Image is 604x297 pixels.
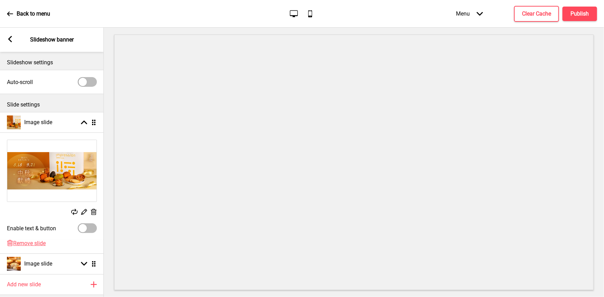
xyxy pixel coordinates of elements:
[7,140,97,202] img: Image
[7,101,97,109] p: Slide settings
[30,36,74,44] p: Slideshow banner
[17,10,50,18] p: Back to menu
[7,225,56,232] label: Enable text & button
[514,6,559,22] button: Clear Cache
[571,10,589,18] h4: Publish
[449,3,490,24] div: Menu
[7,59,97,66] p: Slideshow settings
[24,119,52,126] h4: Image slide
[13,240,46,247] span: Remove slide
[7,79,33,85] label: Auto-scroll
[24,260,52,268] h4: Image slide
[522,10,551,18] h4: Clear Cache
[7,281,41,288] h4: Add new slide
[7,4,50,23] a: Back to menu
[562,7,597,21] button: Publish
